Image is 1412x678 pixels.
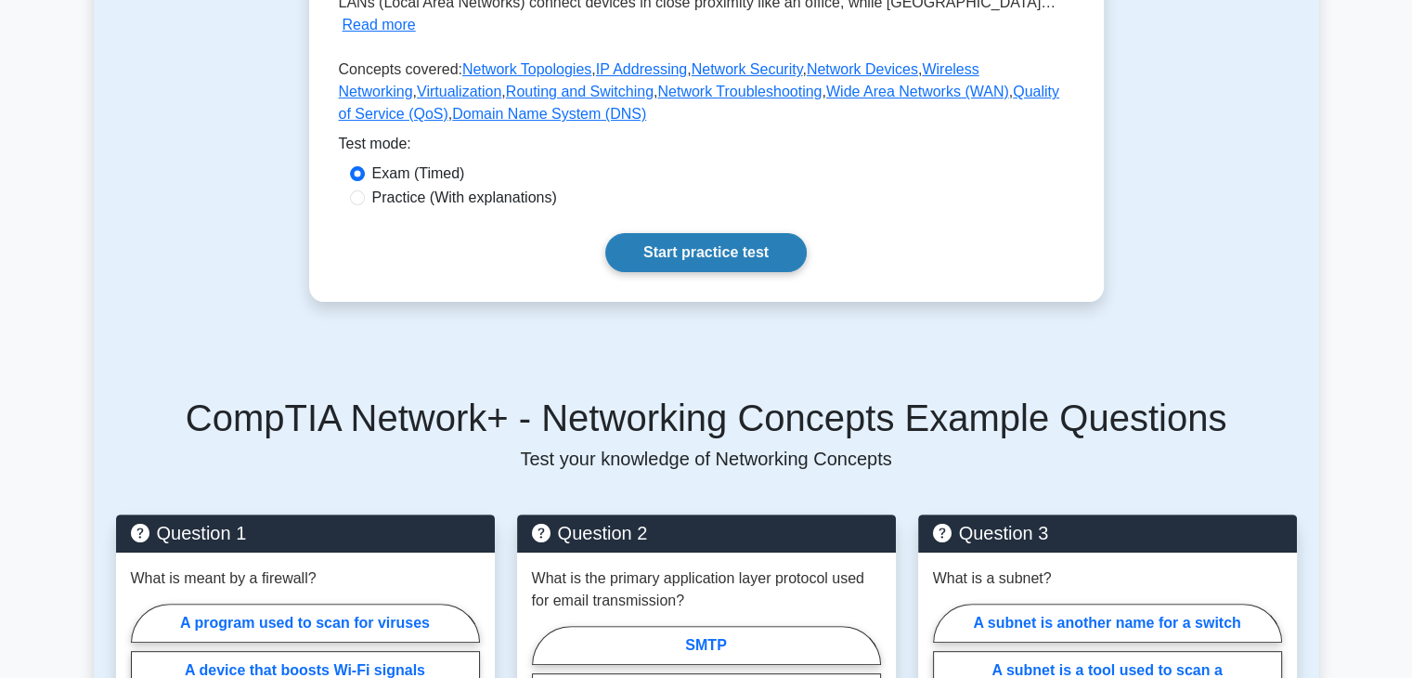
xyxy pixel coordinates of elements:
a: Network Security [692,61,803,77]
a: Network Devices [807,61,918,77]
label: A program used to scan for viruses [131,604,480,643]
p: What is a subnet? [933,567,1052,590]
p: What is the primary application layer protocol used for email transmission? [532,567,881,612]
a: Domain Name System (DNS) [452,106,646,122]
label: A subnet is another name for a switch [933,604,1282,643]
h5: Question 1 [131,522,480,544]
h5: Question 2 [532,522,881,544]
button: Read more [343,14,416,36]
a: Virtualization [417,84,501,99]
p: Test your knowledge of Networking Concepts [116,448,1297,470]
p: Concepts covered: , , , , , , , , , , [339,59,1074,133]
label: Practice (With explanations) [372,187,557,209]
a: IP Addressing [596,61,687,77]
a: Network Troubleshooting [657,84,822,99]
h5: CompTIA Network+ - Networking Concepts Example Questions [116,396,1297,440]
a: Start practice test [605,233,807,272]
label: Exam (Timed) [372,163,465,185]
label: SMTP [532,626,881,665]
a: Routing and Switching [506,84,654,99]
h5: Question 3 [933,522,1282,544]
a: Wide Area Networks (WAN) [826,84,1009,99]
p: What is meant by a firewall? [131,567,317,590]
a: Network Topologies [462,61,591,77]
div: Test mode: [339,133,1074,163]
